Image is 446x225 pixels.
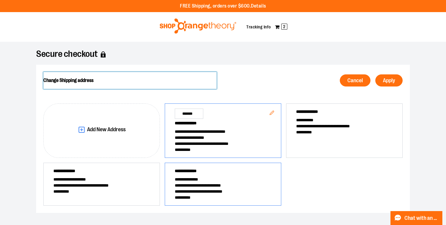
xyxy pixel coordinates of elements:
[36,51,410,57] h1: Secure checkout
[87,127,126,132] span: Add New Address
[281,24,287,30] span: 2
[404,215,439,221] span: Chat with an Expert
[265,106,279,122] button: Edit
[246,24,271,29] a: Tracking Info
[347,78,363,83] span: Cancel
[340,74,370,86] button: Cancel
[390,211,443,225] button: Chat with an Expert
[383,78,395,83] span: Apply
[43,72,217,89] h2: Change Shipping address
[43,103,160,158] button: Add New Address
[251,3,266,9] a: Details
[375,74,403,86] button: Apply
[180,3,266,10] p: FREE Shipping, orders over $600.
[159,18,237,34] img: Shop Orangetheory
